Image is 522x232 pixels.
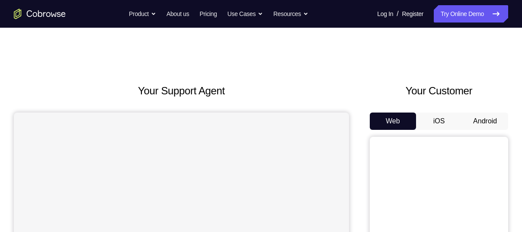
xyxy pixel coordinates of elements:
[273,5,308,23] button: Resources
[370,83,508,99] h2: Your Customer
[129,5,156,23] button: Product
[434,5,508,23] a: Try Online Demo
[402,5,423,23] a: Register
[227,5,263,23] button: Use Cases
[462,113,508,130] button: Android
[167,5,189,23] a: About us
[377,5,393,23] a: Log In
[370,113,416,130] button: Web
[199,5,217,23] a: Pricing
[416,113,462,130] button: iOS
[397,9,398,19] span: /
[14,9,66,19] a: Go to the home page
[14,83,349,99] h2: Your Support Agent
